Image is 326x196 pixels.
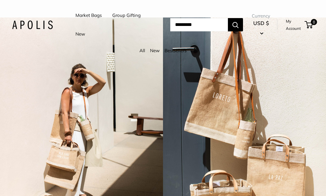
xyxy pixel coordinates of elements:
a: Group Gifting [112,11,141,20]
img: Apolis [12,21,53,29]
a: 0 [305,21,313,28]
span: Currency [252,12,270,20]
span: 0 [311,19,317,25]
button: USD $ [252,18,270,38]
a: New [150,48,160,53]
input: Search... [170,18,228,31]
a: All [139,48,145,53]
a: New [75,30,85,38]
span: USD $ [253,20,269,26]
a: Bestsellers [165,48,187,53]
a: My Account [286,17,302,32]
a: Market Bags [75,11,102,20]
button: Search [228,18,243,31]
